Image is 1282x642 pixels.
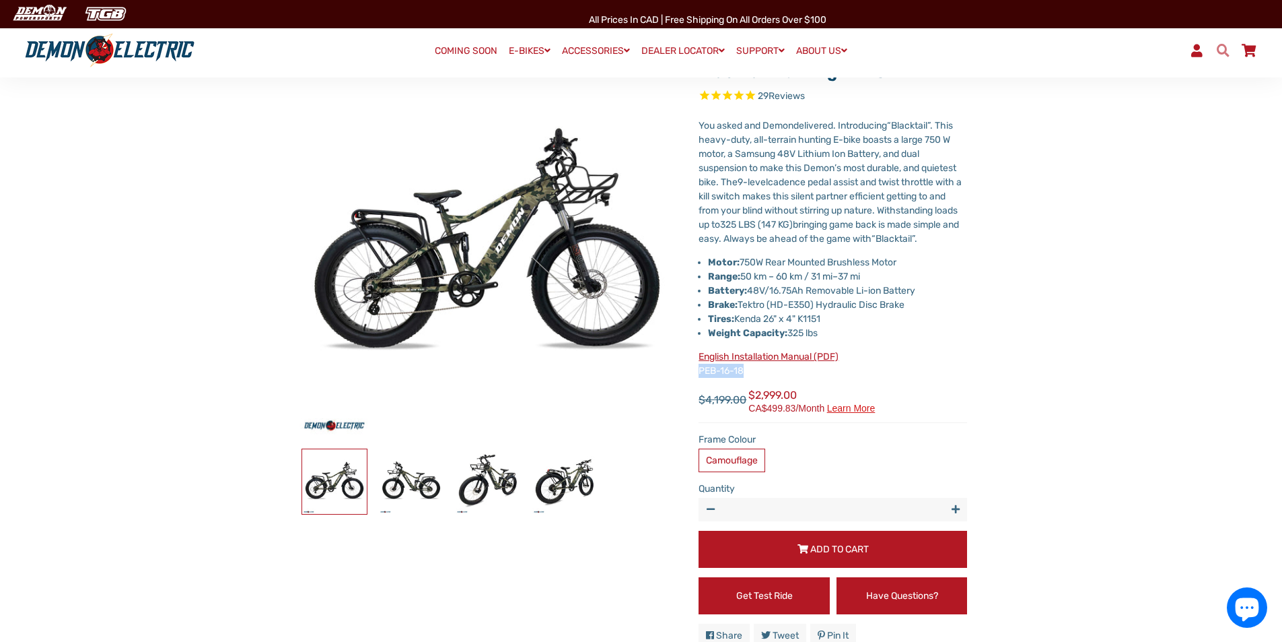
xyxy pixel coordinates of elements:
span: ”. [912,233,917,245]
input: quantity [699,498,967,521]
label: Camouflage [699,449,765,472]
strong: Weight Capacity: [708,327,787,339]
li: 325 lbs [708,326,967,340]
span: delivered. Introducing [793,120,887,131]
img: Blacktail Hunting eBike - Demon Electric [379,449,443,514]
a: E-BIKES [504,41,555,61]
button: Reduce item quantity by one [699,498,722,521]
span: – [832,271,838,282]
span: 29 reviews [758,90,805,102]
a: Get Test Ride [699,577,830,614]
a: COMING SOON [430,42,502,61]
strong: Range: [708,271,740,282]
li: 750W Rear Mounted Brushless Motor [708,255,967,269]
span: Pin it [827,630,849,641]
li: 48V/16.75Ah Removable Li-ion Battery [708,284,967,298]
strong: Motor: [708,257,740,268]
a: English Installation Manual (PDF) [699,351,839,362]
span: 9-level [738,176,768,188]
img: Blacktail Hunting eBike - Demon Electric [302,449,367,514]
span: “ [887,120,891,131]
a: ABOUT US [791,41,852,61]
a: SUPPORT [732,41,789,61]
span: s most durable, and quietest bike. The [699,162,956,188]
a: ACCESSORIES [557,41,635,61]
span: PEB-16-18 [699,351,839,377]
span: Blacktail [876,233,912,245]
img: Demon Electric [7,3,71,25]
span: Add to Cart [810,544,869,555]
span: $4,199.00 [699,392,746,408]
img: Blacktail Hunting eBike - Demon Electric [532,449,597,514]
label: Frame Colour [699,432,967,447]
img: Demon Electric logo [20,33,199,68]
label: Quantity [699,482,967,496]
span: cadence pedal assist and twist throttle with a kill switch makes this silent partner efficient ge... [699,176,962,245]
span: All Prices in CAD | Free shipping on all orders over $100 [589,14,826,26]
strong: Brake: [708,299,738,311]
button: Increase item quantity by one [943,498,967,521]
button: Add to Cart [699,531,967,568]
span: Blacktail [891,120,927,131]
span: Reviews [769,90,805,102]
li: Kenda 26" x 4" K1151 [708,312,967,326]
span: ’ [834,162,836,174]
a: DEALER LOCATOR [637,41,729,61]
span: You asked and Demon [699,120,793,131]
span: ” [927,120,930,131]
li: 50 km – 60 km / 31 mi 37 mi [708,269,967,284]
a: Have Questions? [836,577,968,614]
inbox-online-store-chat: Shopify online store chat [1223,587,1271,631]
span: Rated 4.7 out of 5 stars 29 reviews [699,89,967,104]
img: TGB Canada [78,3,133,25]
span: “ [871,233,876,245]
span: . This heavy-duty, all-terrain hunting E-bike boasts a large 750 W motor, a Samsung 48V Lithium I... [699,120,953,174]
span: Share [716,630,742,641]
li: Tektro (HD-E350) Hydraulic Disc Brake [708,298,967,312]
span: 325 LBS (147 KG) [720,219,793,230]
img: Blacktail Hunting eBike - Demon Electric [456,449,520,514]
span: $2,999.00 [748,387,875,413]
strong: Battery: [708,285,747,296]
strong: Tires: [708,313,734,325]
span: Tweet [773,630,799,641]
